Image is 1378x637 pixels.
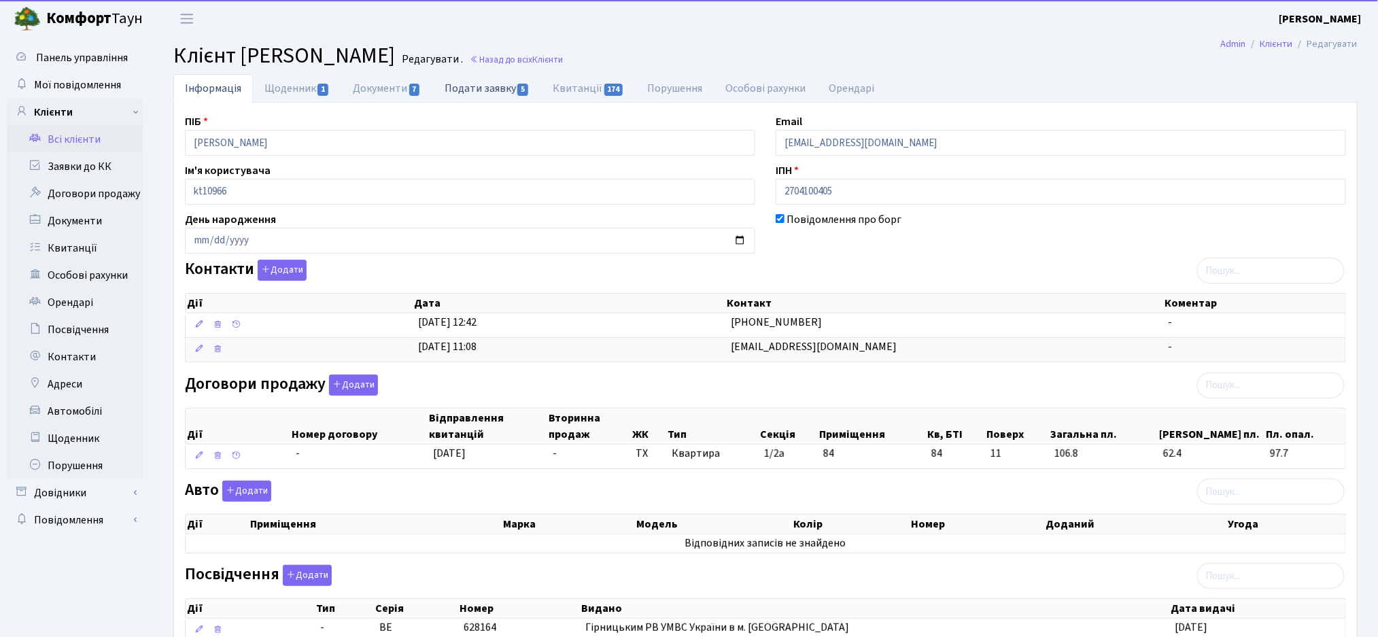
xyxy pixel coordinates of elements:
[458,599,580,618] th: Номер
[818,74,886,103] a: Орендарі
[731,315,822,330] span: [PHONE_NUMBER]
[7,180,143,207] a: Договори продажу
[186,294,413,313] th: Дії
[1226,515,1345,534] th: Угода
[399,53,463,66] small: Редагувати .
[547,409,631,444] th: Вторинна продаж
[433,74,541,102] a: Подати заявку
[470,53,563,66] a: Назад до всіхКлієнти
[409,84,420,96] span: 7
[725,294,1163,313] th: Контакт
[1279,11,1362,27] a: [PERSON_NAME]
[185,211,276,228] label: День народження
[931,446,980,462] span: 84
[258,260,307,281] button: Контакти
[787,211,901,228] label: Повідомлення про борг
[1279,12,1362,27] b: [PERSON_NAME]
[1045,515,1227,534] th: Доданий
[986,409,1050,444] th: Поверх
[186,515,249,534] th: Дії
[7,452,143,479] a: Порушення
[7,506,143,534] a: Повідомлення
[631,409,667,444] th: ЖК
[776,162,799,179] label: ІПН
[7,44,143,71] a: Панель управління
[776,114,802,130] label: Email
[1201,30,1378,58] nav: breadcrumb
[926,409,985,444] th: Кв, БТІ
[818,409,926,444] th: Приміщення
[341,74,432,103] a: Документи
[714,74,818,103] a: Особові рахунки
[1265,409,1346,444] th: Пл. опал.
[418,315,477,330] span: [DATE] 12:42
[374,599,458,618] th: Серія
[428,409,547,444] th: Відправлення квитанцій
[413,294,725,313] th: Дата
[296,446,300,461] span: -
[433,446,466,461] span: [DATE]
[532,53,563,66] span: Клієнти
[7,126,143,153] a: Всі клієнти
[1158,409,1264,444] th: [PERSON_NAME] пл.
[759,409,818,444] th: Секція
[7,235,143,262] a: Квитанції
[1197,373,1345,398] input: Пошук...
[46,7,143,31] span: Таун
[1169,315,1173,330] span: -
[792,515,910,534] th: Колір
[185,114,208,130] label: ПІБ
[636,446,661,462] span: ТХ
[186,409,291,444] th: Дії
[1163,446,1259,462] span: 62.4
[991,446,1044,462] span: 11
[7,398,143,425] a: Автомобілі
[249,515,502,534] th: Приміщення
[253,74,341,103] a: Щоденник
[635,515,792,534] th: Модель
[185,375,378,396] label: Договори продажу
[36,50,128,65] span: Панель управління
[326,372,378,396] a: Додати
[502,515,634,534] th: Марка
[173,74,253,103] a: Інформація
[1270,446,1340,462] span: 97.7
[541,74,636,103] a: Квитанції
[636,74,714,103] a: Порушення
[731,339,897,354] span: [EMAIL_ADDRESS][DOMAIN_NAME]
[291,409,428,444] th: Номер договору
[34,78,121,92] span: Мої повідомлення
[7,371,143,398] a: Адреси
[764,446,785,461] span: 1/2а
[580,599,1169,618] th: Видано
[464,620,496,635] span: 628164
[254,258,307,281] a: Додати
[7,316,143,343] a: Посвідчення
[173,40,395,71] span: Клієнт [PERSON_NAME]
[185,260,307,281] label: Контакти
[7,262,143,289] a: Особові рахунки
[7,207,143,235] a: Документи
[379,620,392,635] span: ВЕ
[1175,620,1207,635] span: [DATE]
[329,375,378,396] button: Договори продажу
[7,289,143,316] a: Орендарі
[7,153,143,180] a: Заявки до КК
[222,481,271,502] button: Авто
[283,565,332,586] button: Посвідчення
[418,339,477,354] span: [DATE] 11:08
[186,599,315,618] th: Дії
[320,620,368,636] span: -
[7,71,143,99] a: Мої повідомлення
[1169,339,1173,354] span: -
[585,620,849,635] span: Гірницьким РВ УМВС України в м. [GEOGRAPHIC_DATA]
[186,534,1345,553] td: Відповідних записів не знайдено
[7,343,143,371] a: Контакти
[1170,599,1346,618] th: Дата видачі
[185,481,271,502] label: Авто
[1197,258,1345,283] input: Пошук...
[7,425,143,452] a: Щоденник
[185,565,332,586] label: Посвідчення
[185,162,271,179] label: Ім'я користувача
[1054,446,1152,462] span: 106.8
